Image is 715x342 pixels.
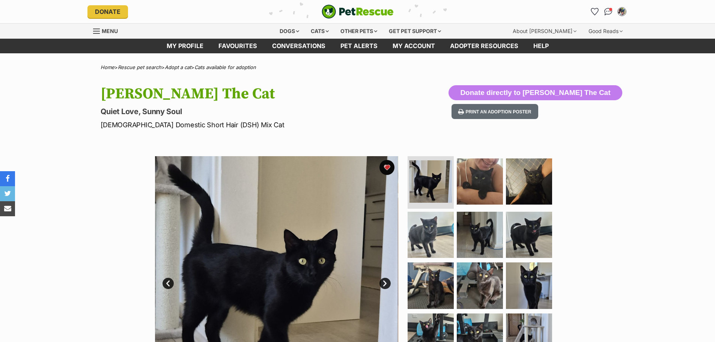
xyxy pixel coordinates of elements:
[443,39,526,53] a: Adopter resources
[604,8,612,15] img: chat-41dd97257d64d25036548639549fe6c8038ab92f7586957e7f3b1b290dea8141.svg
[457,212,503,258] img: Photo of Liesa The Cat
[457,158,503,205] img: Photo of Liesa The Cat
[507,24,582,39] div: About [PERSON_NAME]
[159,39,211,53] a: My profile
[526,39,556,53] a: Help
[449,85,622,100] button: Donate directly to [PERSON_NAME] The Cat
[165,64,191,70] a: Adopt a cat
[506,262,552,309] img: Photo of Liesa The Cat
[322,5,394,19] a: PetRescue
[379,278,391,289] a: Next
[379,160,394,175] button: favourite
[452,104,538,119] button: Print an adoption poster
[589,6,601,18] a: Favourites
[335,24,382,39] div: Other pets
[87,5,128,18] a: Donate
[274,24,304,39] div: Dogs
[118,64,161,70] a: Rescue pet search
[163,278,174,289] a: Prev
[457,262,503,309] img: Photo of Liesa The Cat
[82,65,634,70] div: > > >
[102,28,118,34] span: Menu
[101,120,418,130] p: [DEMOGRAPHIC_DATA] Domestic Short Hair (DSH) Mix Cat
[616,6,628,18] button: My account
[265,39,333,53] a: conversations
[385,39,443,53] a: My account
[333,39,385,53] a: Pet alerts
[101,64,114,70] a: Home
[506,212,552,258] img: Photo of Liesa The Cat
[506,158,552,205] img: Photo of Liesa The Cat
[602,6,614,18] a: Conversations
[211,39,265,53] a: Favourites
[409,160,452,203] img: Photo of Liesa The Cat
[322,5,394,19] img: logo-cat-932fe2b9b8326f06289b0f2fb663e598f794de774fb13d1741a6617ecf9a85b4.svg
[583,24,628,39] div: Good Reads
[408,212,454,258] img: Photo of Liesa The Cat
[101,106,418,117] p: Quiet Love, Sunny Soul
[384,24,446,39] div: Get pet support
[101,85,418,102] h1: [PERSON_NAME] The Cat
[306,24,334,39] div: Cats
[589,6,628,18] ul: Account quick links
[93,24,123,37] a: Menu
[194,64,256,70] a: Cats available for adoption
[618,8,626,15] img: RJ Skerratt profile pic
[408,262,454,309] img: Photo of Liesa The Cat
